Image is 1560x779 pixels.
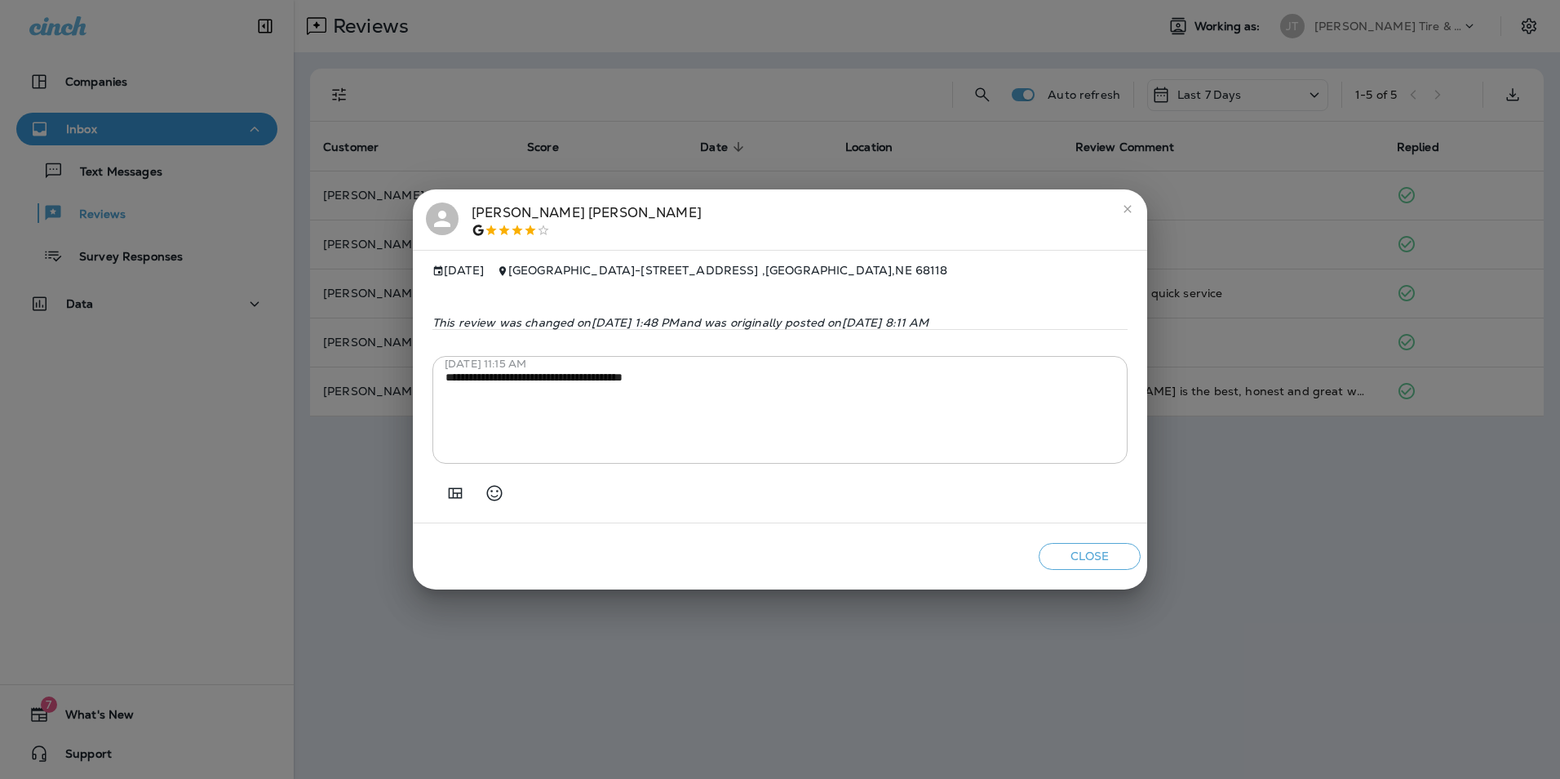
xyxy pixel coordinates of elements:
[472,203,702,237] div: [PERSON_NAME] [PERSON_NAME]
[1115,196,1141,222] button: close
[1039,543,1141,570] button: Close
[680,315,929,330] span: and was originally posted on [DATE] 8:11 AM
[432,264,484,278] span: [DATE]
[478,477,511,510] button: Select an emoji
[508,263,948,278] span: [GEOGRAPHIC_DATA] - [STREET_ADDRESS] , [GEOGRAPHIC_DATA] , NE 68118
[432,316,1128,329] p: This review was changed on [DATE] 1:48 PM
[439,477,472,510] button: Add in a premade template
